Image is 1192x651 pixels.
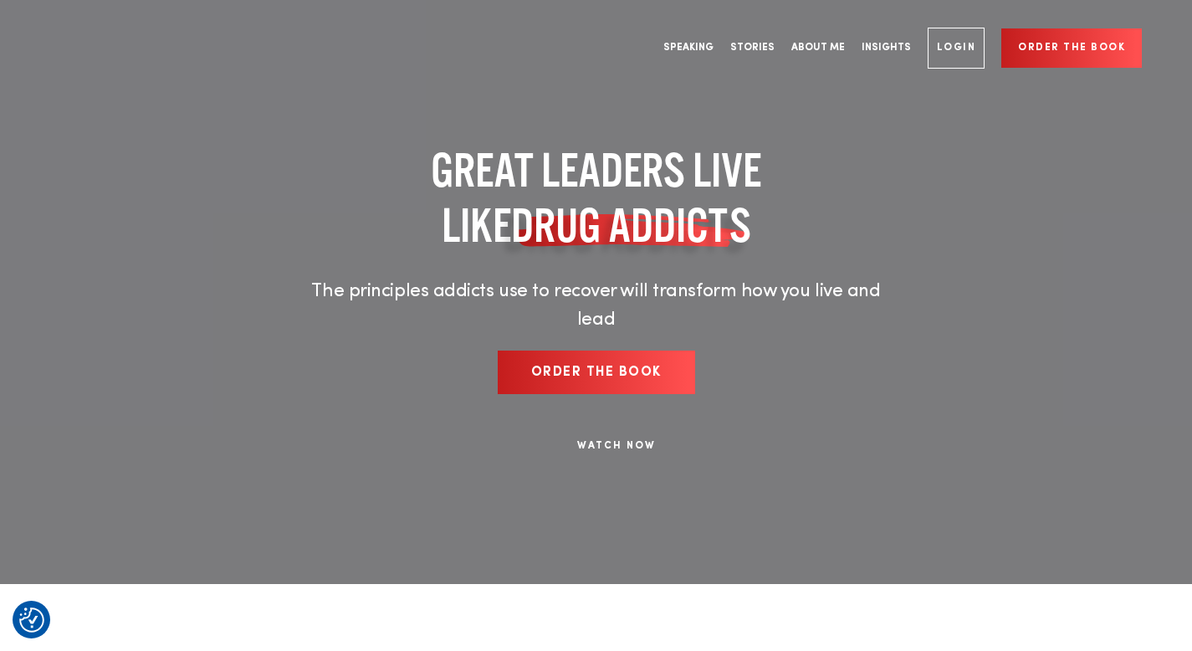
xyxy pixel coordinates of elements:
img: Revisit consent button [19,607,44,633]
span: DRUG ADDICTS [511,197,751,253]
a: Speaking [655,17,722,79]
a: Order the book [498,351,695,394]
a: WATCH NOW [577,441,656,451]
a: Stories [722,17,783,79]
a: Insights [853,17,919,79]
a: Company Logo Company Logo [50,32,151,65]
div: Find Your Secret Weapon [99,605,407,630]
button: Consent Preferences [19,607,44,633]
a: Order the book [1001,28,1142,68]
a: About Me [783,17,853,79]
div: Remove The Need to Impress [442,605,750,630]
span: The principles addicts use to recover will transform how you live and lead [311,282,880,329]
h1: GREAT LEADERS LIVE LIKE [299,142,893,253]
div: Thrive in Work and Life [785,605,1094,630]
a: Login [928,28,985,69]
span: Order the book [531,366,662,379]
